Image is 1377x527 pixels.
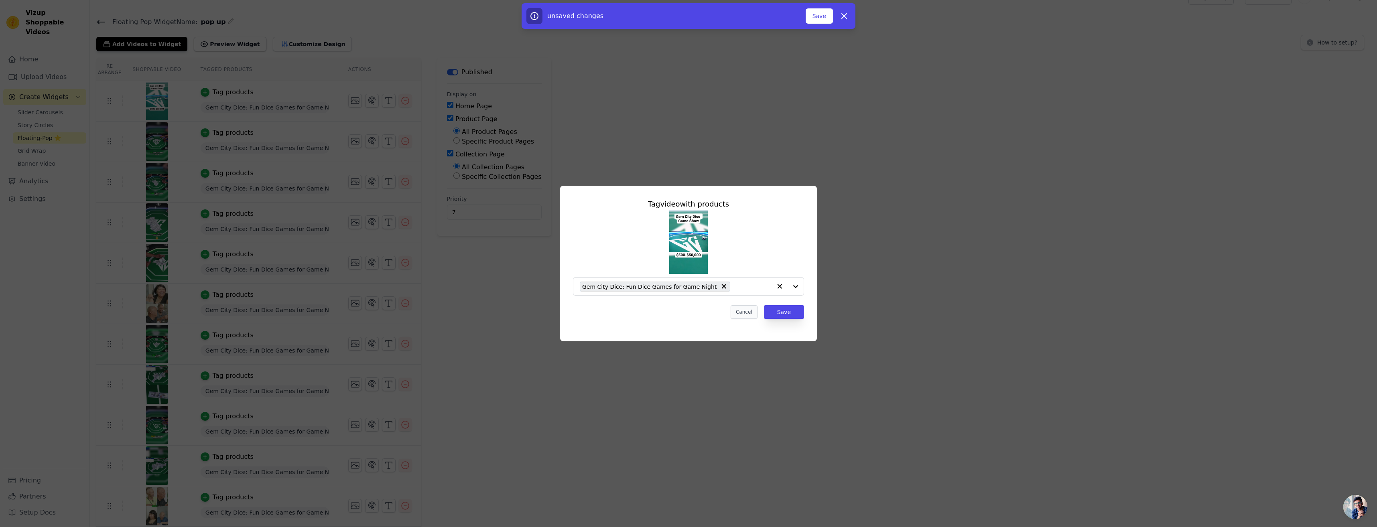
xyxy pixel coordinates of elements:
[547,12,603,20] span: unsaved changes
[764,305,804,319] button: Save
[582,282,717,291] span: Gem City Dice: Fun Dice Games for Game Night
[806,8,833,24] button: Save
[669,210,708,274] img: vizup-images-5564.jpg
[1343,495,1367,519] div: Open chat
[573,199,804,210] div: Tag video with products
[731,305,758,319] button: Cancel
